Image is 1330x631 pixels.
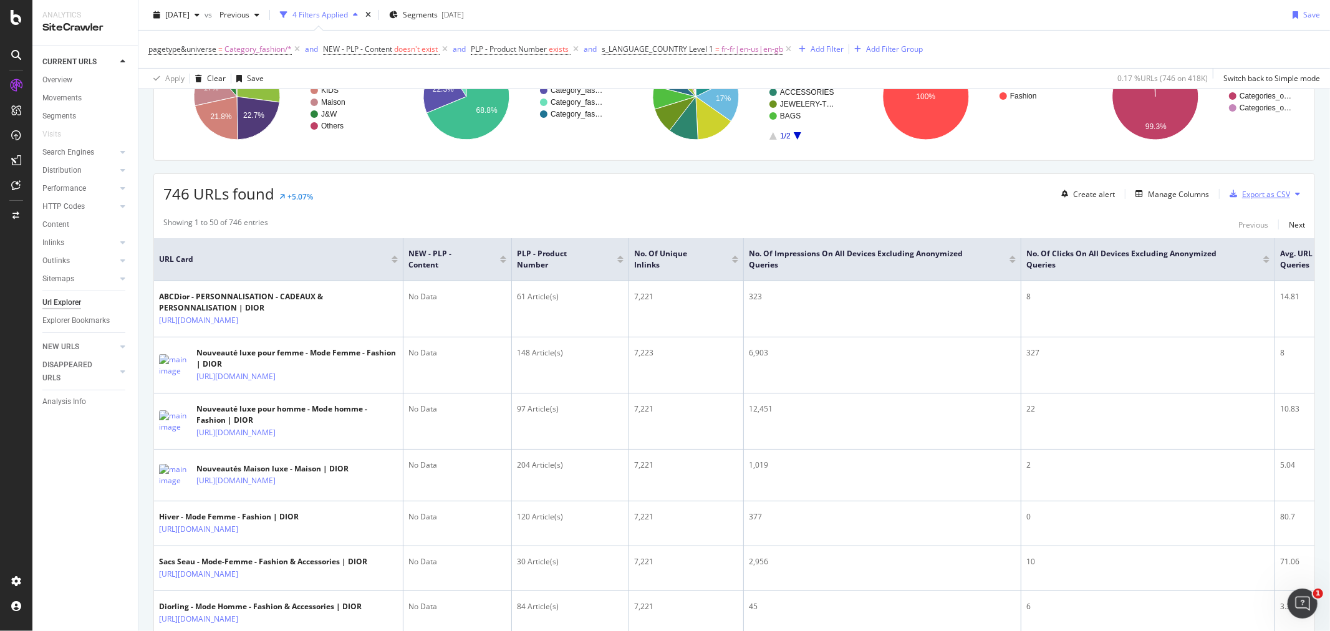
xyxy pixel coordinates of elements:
div: No Data [408,511,506,523]
div: [DATE] [441,9,464,20]
text: Categories_o… [1240,104,1291,112]
div: Analysis Info [42,395,86,408]
text: 21.8% [211,112,232,121]
span: PLP - Product Number [471,44,547,54]
div: NEW URLS [42,340,79,354]
div: No Data [408,403,506,415]
div: 0 [1026,511,1270,523]
text: Category_fas… [551,110,602,118]
span: exists [549,44,569,54]
svg: A chart. [622,42,846,151]
div: Add Filter [811,44,844,54]
svg: A chart. [393,42,616,151]
a: Performance [42,182,117,195]
div: 148 Article(s) [517,347,624,359]
svg: A chart. [852,42,1076,151]
div: Manage Columns [1148,189,1209,200]
div: 6,903 [749,347,1016,359]
div: A chart. [163,42,387,151]
a: Overview [42,74,129,87]
div: 7,221 [634,460,738,471]
div: Content [42,218,69,231]
div: Switch back to Simple mode [1223,73,1320,84]
a: Inlinks [42,236,117,249]
img: main image [159,410,190,433]
div: Overview [42,74,72,87]
a: [URL][DOMAIN_NAME] [196,474,276,487]
text: 99.3% [1145,122,1167,131]
div: Create alert [1073,189,1115,200]
img: main image [159,354,190,377]
button: Save [231,69,264,89]
text: 22.7% [243,111,264,120]
div: Nouveauté luxe pour femme - Mode Femme - Fashion | DIOR [196,347,398,370]
div: No Data [408,291,506,302]
a: [URL][DOMAIN_NAME] [196,370,276,383]
div: Previous [1238,219,1268,230]
div: 10 [1026,556,1270,567]
div: 8 [1026,291,1270,302]
div: Hiver - Mode Femme - Fashion | DIOR [159,511,299,523]
text: 68.8% [476,106,498,115]
div: 7,221 [634,511,738,523]
iframe: Intercom live chat [1288,589,1318,619]
div: HTTP Codes [42,200,85,213]
div: No Data [408,601,506,612]
div: Next [1289,219,1305,230]
div: Apply [165,73,185,84]
div: Clear [207,73,226,84]
text: 17% [716,95,731,104]
div: Sitemaps [42,272,74,286]
div: Explorer Bookmarks [42,314,110,327]
a: [URL][DOMAIN_NAME] [159,314,238,327]
div: 30 Article(s) [517,556,624,567]
button: Add Filter [794,42,844,57]
div: 377 [749,511,1016,523]
text: JEWELERY-T… [780,100,834,108]
div: Performance [42,182,86,195]
div: 12,451 [749,403,1016,415]
div: Analytics [42,10,128,21]
div: No Data [408,347,506,359]
a: NEW URLS [42,340,117,354]
div: 6 [1026,601,1270,612]
span: NEW - PLP - Content [323,44,392,54]
span: URL Card [159,254,388,265]
button: Previous [214,5,264,25]
div: 97 Article(s) [517,403,624,415]
svg: A chart. [1082,42,1305,151]
span: vs [205,9,214,20]
div: Sacs Seau - Mode-Femme - Fashion & Accessories | DIOR [159,556,367,567]
a: [URL][DOMAIN_NAME] [159,568,238,580]
div: 323 [749,291,1016,302]
button: Apply [148,69,185,89]
a: Search Engines [42,146,117,159]
span: Segments [403,9,438,20]
text: Maison [321,98,345,107]
span: pagetype&universe [148,44,216,54]
span: PLP - Product Number [517,248,599,271]
button: [DATE] [148,5,205,25]
div: SiteCrawler [42,21,128,35]
div: +5.07% [287,191,313,202]
a: Url Explorer [42,296,129,309]
span: doesn't exist [394,44,438,54]
span: fr-fr|en-us|en-gb [721,41,783,58]
span: Previous [214,9,249,20]
text: 22.3% [433,85,454,94]
a: Visits [42,128,74,141]
text: 17% [204,84,219,92]
a: Explorer Bookmarks [42,314,129,327]
a: HTTP Codes [42,200,117,213]
div: Add Filter Group [866,44,923,54]
div: 2 [1026,460,1270,471]
text: Fashion [1010,92,1037,100]
div: Export as CSV [1242,189,1290,200]
button: 4 Filters Applied [275,5,363,25]
a: [URL][DOMAIN_NAME] [159,613,238,625]
span: = [218,44,223,54]
div: Showing 1 to 50 of 746 entries [163,217,268,232]
div: CURRENT URLS [42,55,97,69]
text: BAGS [780,112,801,120]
